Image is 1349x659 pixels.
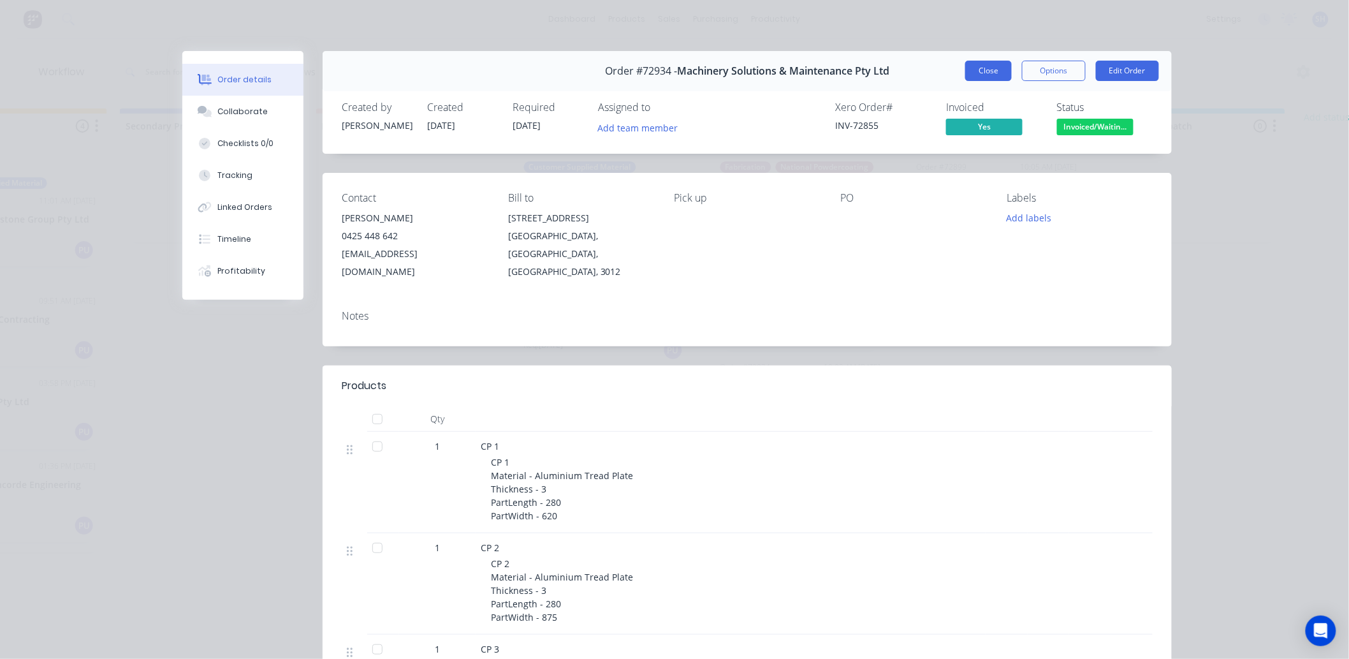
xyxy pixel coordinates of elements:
[677,65,889,77] span: Machinery Solutions & Maintenance Pty Ltd
[399,406,476,432] div: Qty
[182,223,303,255] button: Timeline
[435,642,440,656] span: 1
[182,191,303,223] button: Linked Orders
[605,65,677,77] span: Order #72934 -
[508,209,654,281] div: [STREET_ADDRESS][GEOGRAPHIC_DATA], [GEOGRAPHIC_DATA], [GEOGRAPHIC_DATA], 3012
[1057,119,1134,135] span: Invoiced/Waitin...
[598,101,726,114] div: Assigned to
[946,119,1023,135] span: Yes
[342,119,412,132] div: [PERSON_NAME]
[218,233,252,245] div: Timeline
[182,128,303,159] button: Checklists 0/0
[218,74,272,85] div: Order details
[1000,209,1058,226] button: Add labels
[840,192,986,204] div: PO
[218,138,274,149] div: Checklists 0/0
[182,255,303,287] button: Profitability
[1057,101,1153,114] div: Status
[342,245,488,281] div: [EMAIL_ADDRESS][DOMAIN_NAME]
[218,202,273,213] div: Linked Orders
[491,558,633,623] span: CP 2 Material - Aluminium Tread Plate Thickness - 3 PartLength - 280 PartWidth - 875
[1306,616,1336,646] div: Open Intercom Messenger
[435,541,440,554] span: 1
[342,227,488,245] div: 0425 448 642
[508,192,654,204] div: Bill to
[342,378,386,394] div: Products
[481,643,499,655] span: CP 3
[342,209,488,281] div: [PERSON_NAME]0425 448 642[EMAIL_ADDRESS][DOMAIN_NAME]
[508,209,654,227] div: [STREET_ADDRESS]
[1096,61,1159,81] button: Edit Order
[435,440,440,453] span: 1
[182,96,303,128] button: Collaborate
[182,64,303,96] button: Order details
[342,209,488,227] div: [PERSON_NAME]
[1057,119,1134,138] button: Invoiced/Waitin...
[965,61,1012,81] button: Close
[427,119,455,131] span: [DATE]
[481,542,499,554] span: CP 2
[491,456,633,522] span: CP 1 Material - Aluminium Tread Plate Thickness - 3 PartLength - 280 PartWidth - 620
[427,101,497,114] div: Created
[1007,192,1153,204] div: Labels
[342,101,412,114] div: Created by
[342,192,488,204] div: Contact
[218,265,266,277] div: Profitability
[508,227,654,281] div: [GEOGRAPHIC_DATA], [GEOGRAPHIC_DATA], [GEOGRAPHIC_DATA], 3012
[598,119,685,136] button: Add team member
[513,101,583,114] div: Required
[674,192,820,204] div: Pick up
[513,119,541,131] span: [DATE]
[591,119,685,136] button: Add team member
[481,440,499,452] span: CP 1
[342,310,1153,322] div: Notes
[835,101,931,114] div: Xero Order #
[218,106,268,117] div: Collaborate
[182,159,303,191] button: Tracking
[1022,61,1086,81] button: Options
[218,170,253,181] div: Tracking
[946,101,1042,114] div: Invoiced
[835,119,931,132] div: INV-72855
